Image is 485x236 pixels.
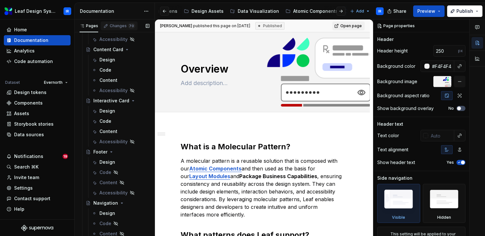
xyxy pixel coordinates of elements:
a: Accessibility [89,85,152,96]
div: Header text [377,121,403,127]
div: Pages [80,23,98,28]
div: Design [99,159,115,165]
div: Data Visualization [238,8,279,14]
a: Content [89,126,152,137]
div: Contact support [14,195,50,202]
img: 6e787e26-f4c0-4230-8924-624fe4a2d214.png [4,7,12,15]
span: 19 [63,154,68,159]
a: Layout Modules [189,173,230,179]
div: Assets [14,110,29,117]
div: Footer [93,149,107,155]
button: Share [384,5,411,17]
div: Show header text [377,159,415,166]
div: Content [99,128,117,135]
div: Storybook stories [14,121,54,127]
div: Background color [377,63,415,69]
div: Visible [392,215,405,220]
button: Notifications19 [4,151,71,161]
span: published this page on [DATE] [160,23,250,28]
div: Content [99,77,117,83]
a: Accessibility [89,188,152,198]
div: Design [99,108,115,114]
div: Design Assets [191,8,224,14]
p: A molecular pattern is a reusable solution that is composed with our and then used as the basis f... [181,157,344,218]
a: Analytics [4,46,71,56]
label: No [448,106,454,111]
a: Content [89,177,152,188]
div: Accessibility [99,190,128,196]
div: Page tree [91,5,279,18]
span: Evernorth [44,80,63,85]
div: Code [99,118,111,124]
button: Preview [413,5,445,17]
a: Documentation [4,35,71,45]
div: Show background overlay [377,105,434,112]
div: Accessibility [99,138,128,145]
a: Home [4,25,71,35]
div: IR [66,9,69,14]
span: 70 [128,23,135,28]
div: Changes [110,23,135,28]
button: Evernorth [41,78,71,87]
div: Data sources [14,131,44,138]
div: Header height [377,48,408,54]
div: Navigation [93,200,118,206]
div: Dataset [5,80,20,85]
div: Atomic Components [293,8,338,14]
div: IR [378,9,381,14]
div: Home [14,27,27,33]
div: Code [99,220,111,227]
strong: Package Business Capabilities [239,173,317,179]
a: Design Assets [181,6,226,16]
button: Publish [447,5,482,17]
div: Design [99,210,115,216]
div: Header [377,36,394,43]
div: Analytics [14,48,35,54]
h2: What is a Molecular Pattern? [181,142,344,152]
a: Code [89,116,152,126]
a: Interactive Card [83,96,152,106]
span: Publish [456,8,473,14]
a: Navigation [83,198,152,208]
a: Code [89,65,152,75]
button: Help [4,204,71,214]
p: px [458,48,463,53]
input: Auto [428,130,454,141]
a: Code [89,167,152,177]
div: Hidden [423,184,466,223]
span: Preview [417,8,435,14]
button: Add [348,7,372,16]
div: Documentation [14,37,48,43]
a: Content Card [83,44,152,55]
div: Settings [14,185,33,191]
div: Design tokens [14,89,47,96]
div: Content Card [93,46,123,53]
div: Accessibility [99,36,128,43]
div: Design [99,57,115,63]
div: Hidden [437,215,451,220]
a: Assets [4,108,71,119]
textarea: Overview [179,61,343,77]
a: Atomic Components [189,165,242,172]
div: Code automation [14,58,53,65]
div: Invite team [14,174,39,181]
svg: Supernova Logo [21,225,53,231]
span: Share [393,8,406,14]
div: Content [99,179,117,186]
a: Design tokens [4,87,71,98]
div: Leaf Design System [15,8,56,14]
div: Published [255,22,285,30]
a: Design [89,208,152,218]
div: Components [14,100,43,106]
div: Interactive Card [93,98,129,104]
div: Search ⌘K [14,164,38,170]
a: Design [89,157,152,167]
div: Code [99,67,111,73]
a: Accessibility [89,34,152,44]
button: Leaf Design SystemIR [1,4,73,18]
button: Search ⌘K [4,162,71,172]
div: Text color [377,132,399,139]
label: Yes [447,160,454,165]
a: Data sources [4,130,71,140]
